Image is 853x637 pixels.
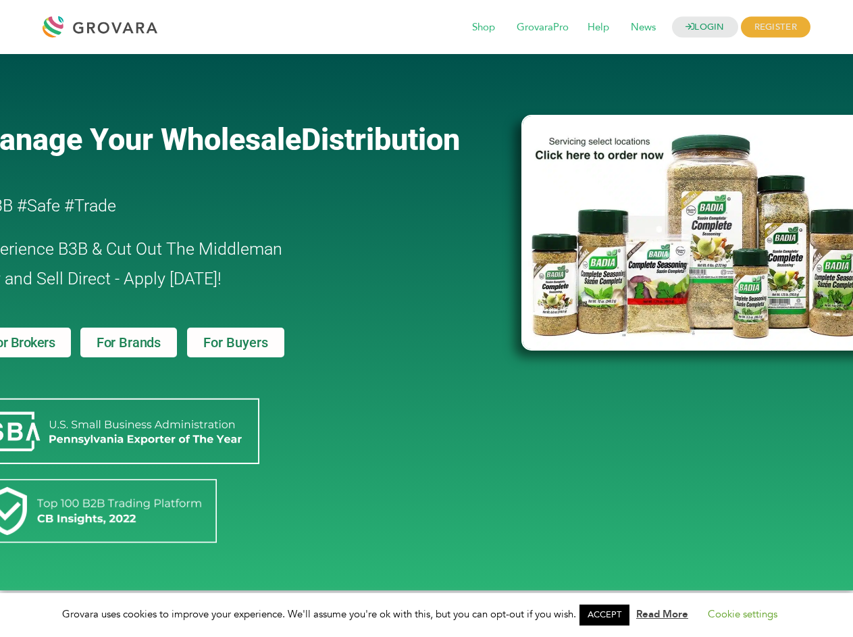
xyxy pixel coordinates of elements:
[97,336,161,349] span: For Brands
[621,15,665,41] span: News
[203,336,268,349] span: For Buyers
[672,17,738,38] a: LOGIN
[463,20,505,35] a: Shop
[708,607,777,621] a: Cookie settings
[741,17,810,38] span: REGISTER
[507,15,578,41] span: GrovaraPro
[463,15,505,41] span: Shop
[579,605,629,626] a: ACCEPT
[187,328,284,357] a: For Buyers
[636,607,688,621] a: Read More
[80,328,177,357] a: For Brands
[621,20,665,35] a: News
[578,15,619,41] span: Help
[578,20,619,35] a: Help
[507,20,578,35] a: GrovaraPro
[301,122,460,157] span: Distribution
[62,607,791,621] span: Grovara uses cookies to improve your experience. We'll assume you're ok with this, but you can op...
